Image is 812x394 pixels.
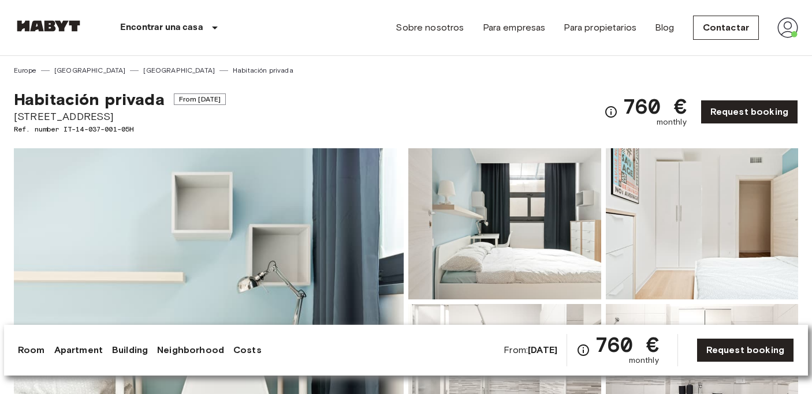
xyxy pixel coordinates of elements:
svg: Check cost overview for full price breakdown. Please note that discounts apply to new joiners onl... [576,343,590,357]
img: Picture of unit IT-14-037-001-05H [606,148,799,299]
span: monthly [629,355,659,366]
a: Request booking [696,338,794,362]
p: Encontrar una casa [120,21,203,35]
a: Contactar [693,16,759,40]
span: Ref. number IT-14-037-001-05H [14,124,226,134]
a: [GEOGRAPHIC_DATA] [54,65,126,76]
img: Habyt [14,20,83,32]
a: Costs [233,343,262,357]
span: From [DATE] [174,93,226,105]
svg: Check cost overview for full price breakdown. Please note that discounts apply to new joiners onl... [604,105,618,119]
a: Request booking [701,100,798,124]
a: Neighborhood [157,343,224,357]
a: Para propietarios [564,21,636,35]
a: Para empresas [483,21,546,35]
a: Blog [655,21,675,35]
a: Room [18,343,45,357]
a: Building [112,343,148,357]
span: Habitación privada [14,89,165,109]
img: avatar [777,17,798,38]
a: [GEOGRAPHIC_DATA] [143,65,215,76]
a: Sobre nosotros [396,21,464,35]
span: From: [504,344,557,357]
a: Europe [14,65,36,76]
span: 760 € [595,334,659,355]
a: Apartment [54,343,103,357]
span: 760 € [623,96,687,117]
span: [STREET_ADDRESS] [14,109,226,124]
a: Habitación privada [233,65,293,76]
img: Picture of unit IT-14-037-001-05H [408,148,601,299]
b: [DATE] [528,344,557,355]
span: monthly [657,117,687,128]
